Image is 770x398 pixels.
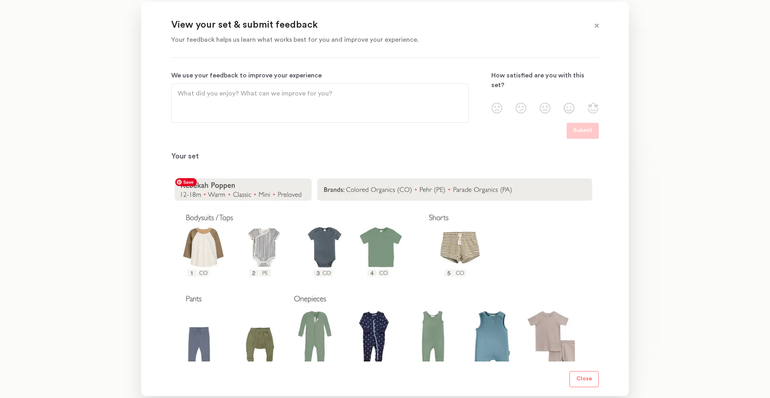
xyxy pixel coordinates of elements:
[569,371,599,387] button: Close
[567,123,599,139] button: Submit
[491,71,599,90] p: How satisfied are you with this set?
[175,178,197,186] span: Save
[573,126,592,136] p: Submit
[171,19,579,32] p: View your set & submit feedback
[171,35,579,45] p: Your feedback helps us learn what works best for you and improve your experience.
[171,71,469,80] p: We use your feedback to improve your experience
[171,152,599,161] p: Your set
[576,374,592,384] p: Close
